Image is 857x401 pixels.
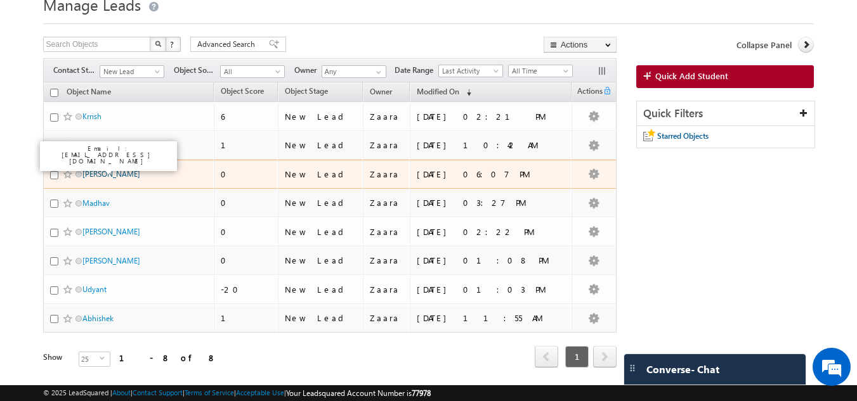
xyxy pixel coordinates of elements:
p: Email: [EMAIL_ADDRESS][DOMAIN_NAME] [45,145,172,164]
div: [DATE] 06:07 PM [417,169,566,180]
div: Zaara [370,255,405,266]
a: All [220,65,285,78]
a: New Lead [100,65,164,78]
div: New Lead [285,312,357,324]
a: next [593,347,617,367]
div: New Lead [285,255,357,266]
a: Acceptable Use [236,388,284,397]
span: Object Source [174,65,220,76]
span: 1 [565,346,589,367]
span: Owner [370,87,392,96]
span: Advanced Search [197,39,259,50]
a: [PERSON_NAME] [82,256,140,265]
div: Zaara [370,111,405,122]
a: Last Activity [438,65,503,77]
button: Actions [544,37,617,53]
span: Modified On [417,87,459,96]
a: Modified On (sorted descending) [410,84,478,101]
a: Quick Add Student [636,65,814,88]
div: 1 [221,139,272,151]
a: Krrish [82,111,101,121]
a: Contact Support [133,388,183,397]
span: Starred Objects [657,131,709,141]
div: 6 [221,111,272,122]
a: prev [535,347,558,367]
span: Actions [572,84,603,101]
div: Quick Filters [637,101,815,126]
div: Zaara [370,226,405,238]
div: [DATE] 11:55 AM [417,312,566,324]
div: New Lead [285,111,357,122]
span: 77978 [412,388,431,398]
div: New Lead [285,226,357,238]
a: All Time [508,65,573,77]
div: -20 [221,284,272,295]
span: © 2025 LeadSquared | | | | | [43,387,431,399]
a: Udyant [82,284,107,294]
span: Converse - Chat [646,364,719,375]
span: Collapse Panel [736,39,792,51]
span: Contact Stage [53,65,100,76]
span: Owner [294,65,322,76]
a: Object Score [214,84,270,101]
input: Check all records [50,89,58,97]
div: 0 [221,226,272,238]
a: Show All Items [369,66,385,79]
span: prev [535,346,558,367]
div: [DATE] 01:03 PM [417,284,566,295]
span: Object Stage [285,86,328,96]
a: Madhav [82,198,110,208]
span: next [593,346,617,367]
span: 25 [79,352,100,366]
input: Type to Search [322,65,386,78]
div: [DATE] 10:42 AM [417,139,566,151]
div: New Lead [285,197,357,208]
div: 1 [221,312,272,324]
div: New Lead [285,139,357,151]
div: Zaara [370,197,405,208]
div: [DATE] 02:22 PM [417,226,566,238]
span: All Time [509,65,569,77]
a: Abhishek [82,314,114,323]
img: Search [155,41,161,47]
button: ? [166,37,181,52]
a: Terms of Service [185,388,234,397]
div: [DATE] 02:21 PM [417,111,566,122]
div: 1 - 8 of 8 [119,350,216,365]
div: Zaara [370,139,405,151]
span: Your Leadsquared Account Number is [286,388,431,398]
span: Object Score [221,86,264,96]
div: 0 [221,169,272,180]
span: All [221,66,281,77]
div: Zaara [370,169,405,180]
a: About [112,388,131,397]
span: ? [170,39,176,49]
div: [DATE] 03:27 PM [417,197,566,208]
span: (sorted descending) [461,87,471,98]
a: [PERSON_NAME] [82,227,140,236]
img: carter-drag [627,363,638,373]
span: Date Range [395,65,438,76]
div: Zaara [370,284,405,295]
span: Quick Add Student [655,70,728,82]
span: select [100,355,110,361]
a: Object Stage [278,84,334,101]
span: Last Activity [439,65,499,77]
a: Object Name [60,85,117,101]
div: New Lead [285,169,357,180]
div: Zaara [370,312,405,324]
div: [DATE] 01:08 PM [417,255,566,266]
div: 0 [221,197,272,208]
span: New Lead [100,66,160,77]
div: Show [43,352,69,363]
div: 0 [221,255,272,266]
div: New Lead [285,284,357,295]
